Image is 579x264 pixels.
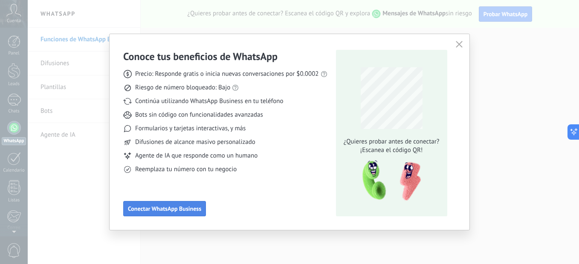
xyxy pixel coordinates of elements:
span: ¡Escanea el código QR! [341,146,442,155]
span: Difusiones de alcance masivo personalizado [135,138,255,146]
span: Continúa utilizando WhatsApp Business en tu teléfono [135,97,283,106]
span: Precio: Responde gratis o inicia nuevas conversaciones por $0.0002 [135,70,319,78]
h3: Conoce tus beneficios de WhatsApp [123,50,278,63]
img: qr-pic-1x.png [355,158,423,204]
span: Bots sin código con funcionalidades avanzadas [135,111,263,119]
button: Conectar WhatsApp Business [123,201,206,216]
span: Formularios y tarjetas interactivas, y más [135,124,246,133]
span: Riesgo de número bloqueado: Bajo [135,83,230,92]
span: Reemplaza tu número con tu negocio [135,165,237,174]
span: Agente de IA que responde como un humano [135,152,258,160]
span: ¿Quieres probar antes de conectar? [341,138,442,146]
span: Conectar WhatsApp Business [128,206,201,212]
